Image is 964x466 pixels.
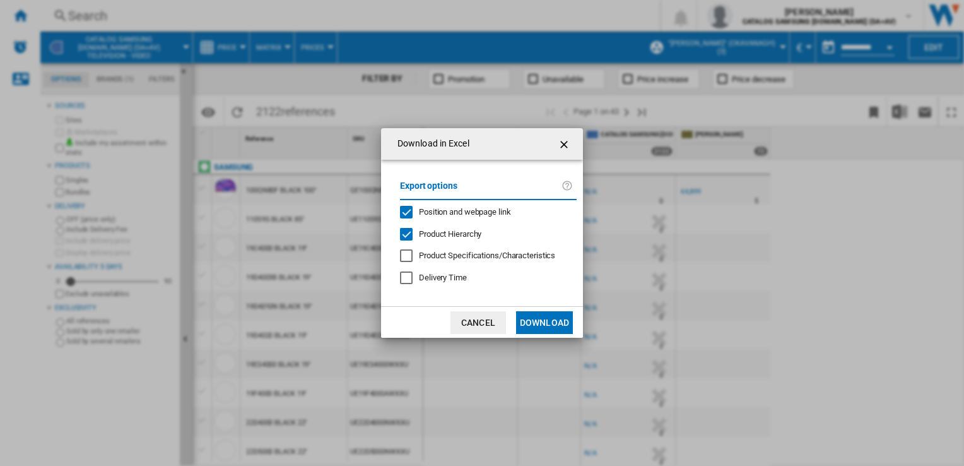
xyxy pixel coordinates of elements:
div: Only applies to Category View [419,250,555,261]
span: Product Specifications/Characteristics [419,251,555,260]
label: Export options [400,179,561,202]
ng-md-icon: getI18NText('BUTTONS.CLOSE_DIALOG') [558,137,573,152]
button: getI18NText('BUTTONS.CLOSE_DIALOG') [553,131,578,157]
button: Download [516,311,573,334]
button: Cancel [450,311,506,334]
span: Delivery Time [419,273,467,282]
span: Product Hierarchy [419,229,481,239]
span: Position and webpage link [419,207,511,217]
md-checkbox: Delivery Time [400,272,577,284]
h4: Download in Excel [391,138,469,150]
md-checkbox: Product Hierarchy [400,228,567,240]
md-checkbox: Position and webpage link [400,206,567,218]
